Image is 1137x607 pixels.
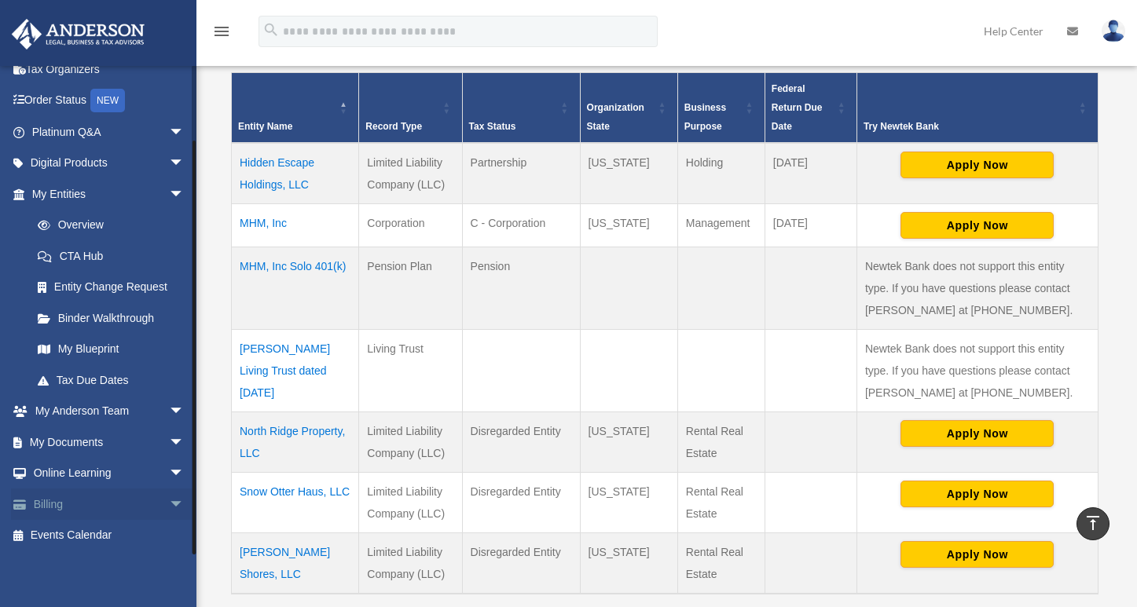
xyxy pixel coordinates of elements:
td: Rental Real Estate [677,411,765,472]
a: Order StatusNEW [11,85,208,117]
th: Federal Return Due Date: Activate to sort [765,72,856,143]
a: Binder Walkthrough [22,302,200,334]
span: Entity Name [238,121,292,132]
span: arrow_drop_down [169,426,200,459]
a: menu [212,27,231,41]
span: arrow_drop_down [169,116,200,148]
a: My Blueprint [22,334,200,365]
button: Apply Now [900,212,1054,239]
span: Organization State [587,102,644,132]
td: Hidden Escape Holdings, LLC [232,143,359,204]
a: Tax Organizers [11,53,208,85]
td: [US_STATE] [580,411,677,472]
a: Tax Due Dates [22,364,200,396]
td: Limited Liability Company (LLC) [359,143,462,204]
td: Corporation [359,203,462,247]
td: MHM, Inc Solo 401(k) [232,247,359,329]
th: Organization State: Activate to sort [580,72,677,143]
td: [DATE] [765,203,856,247]
span: Federal Return Due Date [772,83,823,132]
span: arrow_drop_down [169,396,200,428]
td: Newtek Bank does not support this entity type. If you have questions please contact [PERSON_NAME]... [856,329,1098,411]
td: Snow Otter Haus, LLC [232,472,359,532]
th: Tax Status: Activate to sort [462,72,580,143]
img: Anderson Advisors Platinum Portal [7,19,149,49]
a: Entity Change Request [22,272,200,303]
div: NEW [90,89,125,112]
span: arrow_drop_down [169,148,200,180]
img: User Pic [1102,20,1125,42]
td: [US_STATE] [580,532,677,594]
button: Apply Now [900,152,1054,178]
td: Holding [677,143,765,204]
a: Platinum Q&Aarrow_drop_down [11,116,208,148]
td: [DATE] [765,143,856,204]
a: Online Learningarrow_drop_down [11,458,208,489]
a: Digital Productsarrow_drop_down [11,148,208,179]
span: arrow_drop_down [169,488,200,521]
td: C - Corporation [462,203,580,247]
a: Events Calendar [11,520,208,551]
a: My Documentsarrow_drop_down [11,426,208,458]
span: arrow_drop_down [169,458,200,490]
td: Limited Liability Company (LLC) [359,411,462,472]
a: Billingarrow_drop_down [11,488,208,520]
i: search [262,21,280,38]
span: Record Type [365,121,422,132]
i: menu [212,22,231,41]
span: Tax Status [469,121,516,132]
td: Disregarded Entity [462,472,580,532]
th: Entity Name: Activate to invert sorting [232,72,359,143]
td: [US_STATE] [580,472,677,532]
td: MHM, Inc [232,203,359,247]
a: My Entitiesarrow_drop_down [11,178,200,210]
button: Apply Now [900,481,1054,507]
td: [US_STATE] [580,203,677,247]
td: Limited Liability Company (LLC) [359,472,462,532]
button: Apply Now [900,541,1054,568]
td: [PERSON_NAME] Living Trust dated [DATE] [232,329,359,411]
td: Rental Real Estate [677,472,765,532]
td: Living Trust [359,329,462,411]
td: Rental Real Estate [677,532,765,594]
td: [US_STATE] [580,143,677,204]
td: Disregarded Entity [462,411,580,472]
i: vertical_align_top [1084,514,1102,532]
a: My Anderson Teamarrow_drop_down [11,396,208,427]
td: Newtek Bank does not support this entity type. If you have questions please contact [PERSON_NAME]... [856,247,1098,329]
button: Apply Now [900,420,1054,447]
td: Management [677,203,765,247]
td: North Ridge Property, LLC [232,411,359,472]
th: Try Newtek Bank : Activate to sort [856,72,1098,143]
span: arrow_drop_down [169,178,200,210]
td: Pension Plan [359,247,462,329]
th: Record Type: Activate to sort [359,72,462,143]
td: Partnership [462,143,580,204]
span: Business Purpose [684,102,726,132]
td: Pension [462,247,580,329]
a: CTA Hub [22,240,200,272]
a: Overview [22,210,193,241]
td: Limited Liability Company (LLC) [359,532,462,594]
div: Try Newtek Bank [864,117,1074,136]
a: vertical_align_top [1076,507,1109,540]
td: [PERSON_NAME] Shores, LLC [232,532,359,594]
td: Disregarded Entity [462,532,580,594]
th: Business Purpose: Activate to sort [677,72,765,143]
